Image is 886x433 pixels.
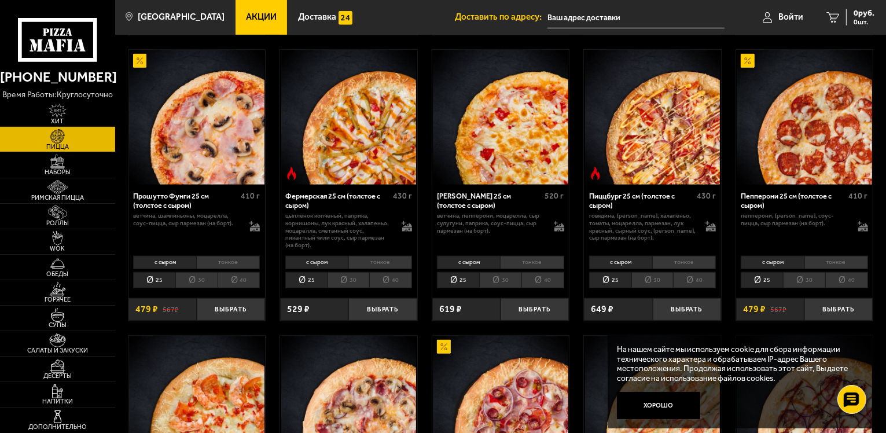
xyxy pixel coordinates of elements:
li: 25 [133,272,175,288]
li: 40 [218,272,260,288]
a: АкционныйПепперони 25 см (толстое с сыром) [736,50,873,185]
img: Острое блюдо [589,167,602,181]
img: Акционный [741,54,755,68]
span: 410 г [849,191,868,201]
li: тонкое [196,256,260,269]
li: 40 [521,272,564,288]
li: 30 [328,272,370,288]
span: 410 г [241,191,260,201]
div: Пепперони 25 см (толстое с сыром) [741,192,845,210]
span: 529 ₽ [287,304,310,314]
li: 40 [825,272,868,288]
li: 30 [479,272,521,288]
a: АкционныйПрошутто Фунги 25 см (толстое с сыром) [128,50,266,185]
button: Выбрать [804,298,873,321]
img: Прошутто Формаджио 25 см (толстое с сыром) [433,50,568,185]
p: пепперони, [PERSON_NAME], соус-пицца, сыр пармезан (на борт). [741,212,848,227]
span: 0 шт. [854,19,874,25]
img: Прошутто Фунги 25 см (толстое с сыром) [129,50,264,185]
li: 40 [369,272,412,288]
img: Фермерская 25 см (толстое с сыром) [281,50,417,185]
div: Пиццбург 25 см (толстое с сыром) [589,192,694,210]
li: с сыром [589,256,652,269]
li: тонкое [804,256,868,269]
img: Острое блюдо [285,167,299,181]
img: Пепперони 25 см (толстое с сыром) [737,50,872,185]
s: 567 ₽ [163,304,179,314]
li: 30 [175,272,218,288]
span: 479 ₽ [135,304,158,314]
li: с сыром [285,256,348,269]
div: Фермерская 25 см (толстое с сыром) [285,192,390,210]
div: Прошутто Фунги 25 см (толстое с сыром) [133,192,238,210]
li: 25 [589,272,631,288]
li: 30 [631,272,674,288]
li: 25 [741,272,783,288]
img: Акционный [437,340,451,354]
span: 430 г [393,191,412,201]
button: Выбрать [197,298,265,321]
li: тонкое [348,256,412,269]
li: 25 [437,272,479,288]
a: Прошутто Формаджио 25 см (толстое с сыром) [432,50,569,185]
li: 25 [285,272,328,288]
img: 15daf4d41897b9f0e9f617042186c801.svg [339,11,352,25]
p: На нашем сайте мы используем cookie для сбора информации технического характера и обрабатываем IP... [617,344,857,383]
input: Ваш адрес доставки [547,7,725,28]
span: [GEOGRAPHIC_DATA] [138,13,225,21]
li: тонкое [500,256,564,269]
a: Острое блюдоФермерская 25 см (толстое с сыром) [280,50,417,185]
li: 40 [673,272,716,288]
li: с сыром [437,256,500,269]
button: Выбрать [653,298,721,321]
a: Острое блюдоПиццбург 25 см (толстое с сыром) [584,50,721,185]
span: 649 ₽ [591,304,613,314]
li: с сыром [133,256,196,269]
s: 567 ₽ [770,304,786,314]
p: говядина, [PERSON_NAME], халапеньо, томаты, моцарелла, пармезан, лук красный, сырный соус, [PERSO... [589,212,696,242]
li: тонкое [652,256,716,269]
span: Доставить по адресу: [455,13,547,21]
img: Акционный [133,54,147,68]
div: [PERSON_NAME] 25 см (толстое с сыром) [437,192,542,210]
span: 619 ₽ [439,304,462,314]
img: Пиццбург 25 см (толстое с сыром) [585,50,720,185]
li: с сыром [741,256,804,269]
span: 430 г [697,191,716,201]
p: цыпленок копченый, паприка, корнишоны, лук красный, халапеньо, моцарелла, сметанный соус, пикантн... [285,212,392,249]
span: 479 ₽ [743,304,766,314]
span: 520 г [545,191,564,201]
button: Выбрать [501,298,569,321]
p: ветчина, шампиньоны, моцарелла, соус-пицца, сыр пармезан (на борт). [133,212,240,227]
span: 0 руб. [854,9,874,17]
span: Доставка [298,13,336,21]
span: Акции [246,13,277,21]
span: Войти [778,13,803,21]
li: 30 [783,272,825,288]
button: Хорошо [617,392,700,420]
button: Выбрать [348,298,417,321]
p: ветчина, пепперони, моцарелла, сыр сулугуни, паприка, соус-пицца, сыр пармезан (на борт). [437,212,544,234]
